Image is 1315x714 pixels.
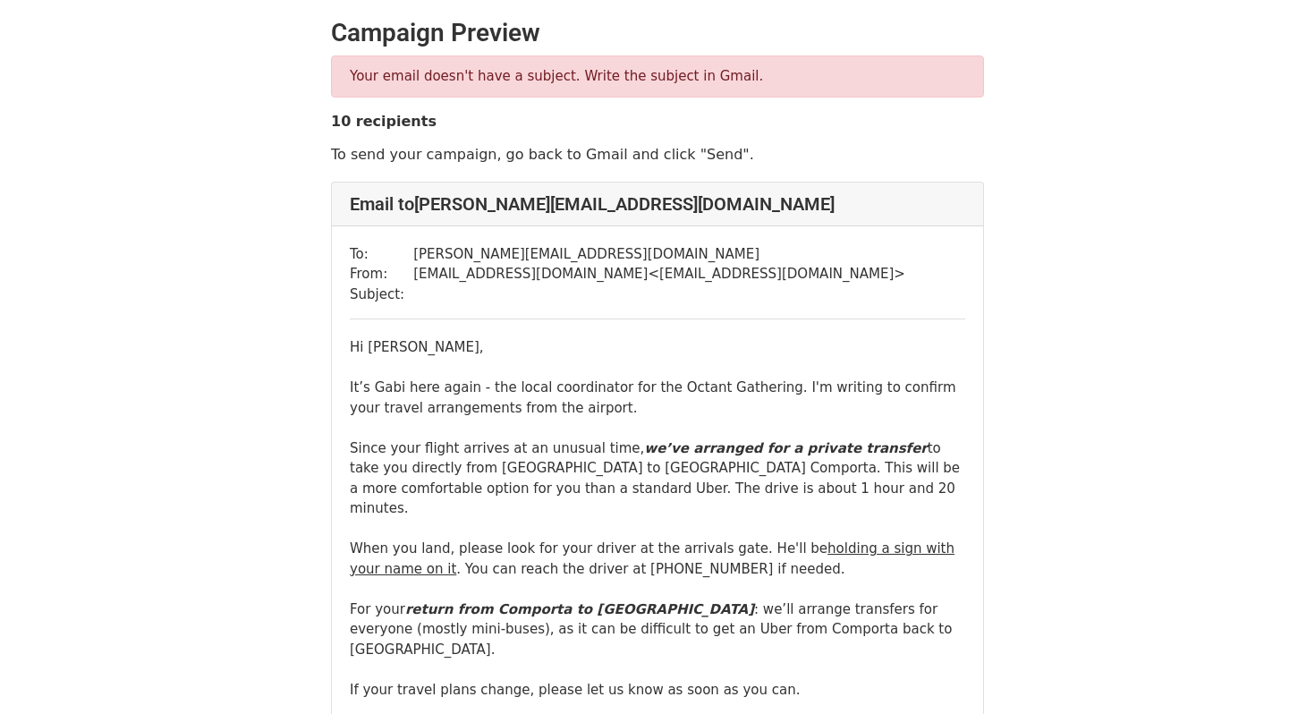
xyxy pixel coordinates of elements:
i: return from Comporta to [GEOGRAPHIC_DATA] [405,601,754,617]
p: Your email doesn't have a subject. Write the subject in Gmail. [350,67,965,86]
td: To: [350,244,413,265]
i: we’ve arranged for a private transfer [644,440,927,456]
td: From: [350,264,413,285]
td: [PERSON_NAME][EMAIL_ADDRESS][DOMAIN_NAME] [413,244,905,265]
td: Subject: [350,285,413,305]
td: [EMAIL_ADDRESS][DOMAIN_NAME] < [EMAIL_ADDRESS][DOMAIN_NAME] > [413,264,905,285]
h2: Campaign Preview [331,18,984,48]
strong: 10 recipients [331,113,437,130]
p: To send your campaign, go back to Gmail and click "Send". [331,145,984,164]
h4: Email to [PERSON_NAME][EMAIL_ADDRESS][DOMAIN_NAME] [350,193,965,215]
u: holding a sign with your name on it [350,540,954,577]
